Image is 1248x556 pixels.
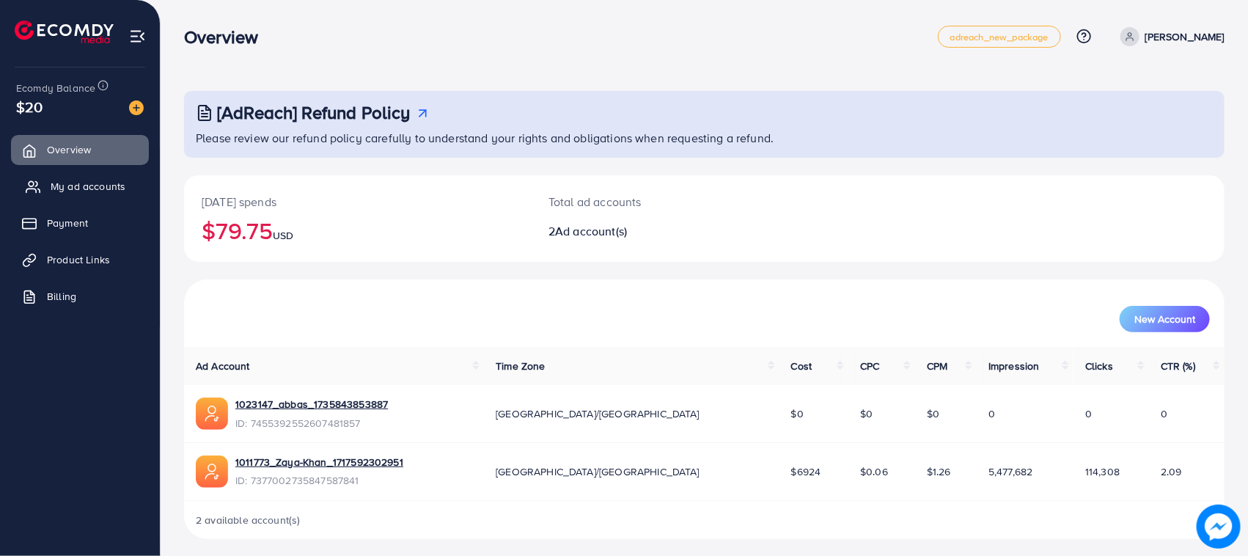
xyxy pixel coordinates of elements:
[11,135,149,164] a: Overview
[1161,359,1195,373] span: CTR (%)
[1115,27,1225,46] a: [PERSON_NAME]
[860,359,879,373] span: CPC
[496,464,700,479] span: [GEOGRAPHIC_DATA]/[GEOGRAPHIC_DATA]
[235,473,403,488] span: ID: 7377002735847587841
[1085,359,1113,373] span: Clicks
[11,282,149,311] a: Billing
[860,406,873,421] span: $0
[196,513,301,527] span: 2 available account(s)
[196,359,250,373] span: Ad Account
[548,193,774,211] p: Total ad accounts
[927,359,947,373] span: CPM
[988,406,995,421] span: 0
[1085,406,1092,421] span: 0
[555,223,627,239] span: Ad account(s)
[47,142,91,157] span: Overview
[16,81,95,95] span: Ecomdy Balance
[196,398,228,430] img: ic-ads-acc.e4c84228.svg
[1085,464,1120,479] span: 114,308
[47,289,76,304] span: Billing
[184,26,270,48] h3: Overview
[988,464,1032,479] span: 5,477,682
[1120,306,1210,332] button: New Account
[196,129,1216,147] p: Please review our refund policy carefully to understand your rights and obligations when requesti...
[927,406,939,421] span: $0
[202,216,513,244] h2: $79.75
[217,102,411,123] h3: [AdReach] Refund Policy
[988,359,1040,373] span: Impression
[496,359,545,373] span: Time Zone
[235,416,388,431] span: ID: 7455392552607481857
[11,172,149,201] a: My ad accounts
[202,193,513,211] p: [DATE] spends
[47,252,110,267] span: Product Links
[938,26,1061,48] a: adreach_new_package
[1161,464,1182,479] span: 2.09
[11,208,149,238] a: Payment
[1134,314,1195,324] span: New Account
[1161,406,1167,421] span: 0
[1197,505,1241,549] img: image
[496,406,700,421] span: [GEOGRAPHIC_DATA]/[GEOGRAPHIC_DATA]
[15,21,114,43] img: logo
[548,224,774,238] h2: 2
[129,28,146,45] img: menu
[235,397,388,411] a: 1023147_abbas_1735843853887
[235,455,403,469] a: 1011773_Zaya-Khan_1717592302951
[927,464,951,479] span: $1.26
[196,456,228,488] img: ic-ads-acc.e4c84228.svg
[16,96,43,117] span: $20
[791,359,812,373] span: Cost
[129,100,144,115] img: image
[950,32,1049,42] span: adreach_new_package
[791,464,821,479] span: $6924
[47,216,88,230] span: Payment
[11,245,149,274] a: Product Links
[273,228,293,243] span: USD
[860,464,888,479] span: $0.06
[1145,28,1225,45] p: [PERSON_NAME]
[51,179,125,194] span: My ad accounts
[791,406,804,421] span: $0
